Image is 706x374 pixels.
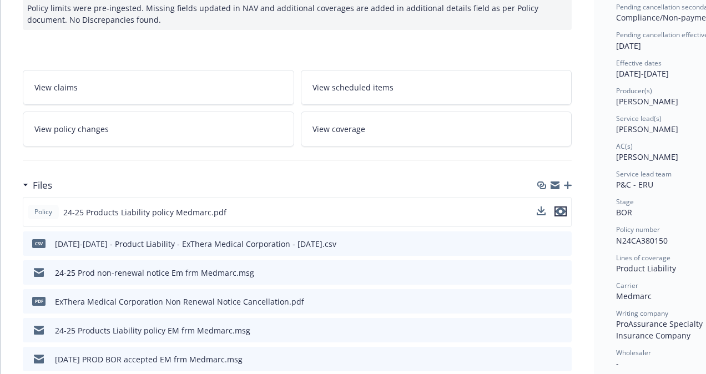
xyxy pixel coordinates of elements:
[539,296,548,307] button: download file
[301,70,572,105] a: View scheduled items
[616,291,652,301] span: Medmarc
[55,267,254,279] div: 24-25 Prod non-renewal notice Em frm Medmarc.msg
[616,348,651,357] span: Wholesaler
[539,267,548,279] button: download file
[557,238,567,250] button: preview file
[616,358,619,368] span: -
[537,206,546,215] button: download file
[554,206,567,218] button: preview file
[34,123,109,135] span: View policy changes
[616,151,678,162] span: [PERSON_NAME]
[557,267,567,279] button: preview file
[554,206,567,216] button: preview file
[557,325,567,336] button: preview file
[539,353,548,365] button: download file
[32,207,54,217] span: Policy
[616,319,705,341] span: ProAssurance Specialty Insurance Company
[55,238,336,250] div: [DATE]-[DATE] - Product Liability - ExThera Medical Corporation - [DATE].csv
[539,325,548,336] button: download file
[616,141,633,151] span: AC(s)
[616,197,634,206] span: Stage
[616,169,672,179] span: Service lead team
[23,112,294,146] a: View policy changes
[34,82,78,93] span: View claims
[616,281,638,290] span: Carrier
[539,238,548,250] button: download file
[616,309,668,318] span: Writing company
[23,178,52,193] div: Files
[616,96,678,107] span: [PERSON_NAME]
[32,297,46,305] span: pdf
[55,296,304,307] div: ExThera Medical Corporation Non Renewal Notice Cancellation.pdf
[616,207,632,218] span: BOR
[537,206,546,218] button: download file
[616,124,678,134] span: [PERSON_NAME]
[616,235,668,246] span: N24CA380150
[23,70,294,105] a: View claims
[301,112,572,146] a: View coverage
[616,41,641,51] span: [DATE]
[33,178,52,193] h3: Files
[616,225,660,234] span: Policy number
[312,82,394,93] span: View scheduled items
[312,123,365,135] span: View coverage
[55,353,243,365] div: [DATE] PROD BOR accepted EM frm Medmarc.msg
[616,58,662,68] span: Effective dates
[616,253,670,262] span: Lines of coverage
[616,114,662,123] span: Service lead(s)
[557,296,567,307] button: preview file
[616,86,652,95] span: Producer(s)
[557,353,567,365] button: preview file
[55,325,250,336] div: 24-25 Products Liability policy EM frm Medmarc.msg
[32,239,46,247] span: csv
[616,179,653,190] span: P&C - ERU
[63,206,226,218] span: 24-25 Products Liability policy Medmarc.pdf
